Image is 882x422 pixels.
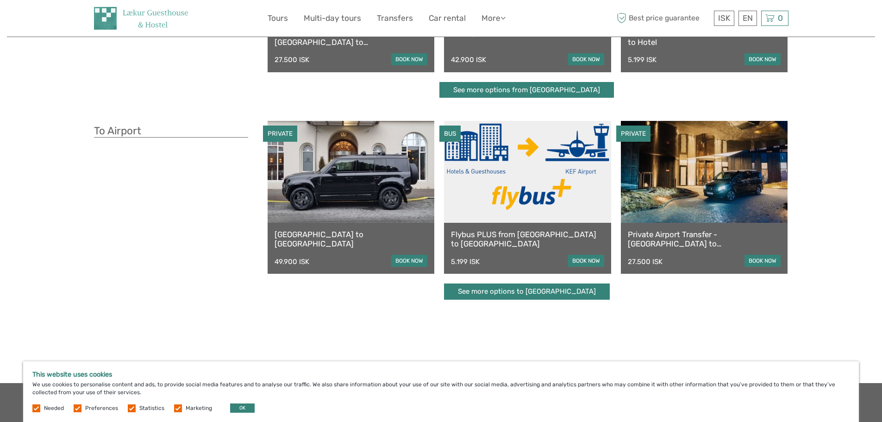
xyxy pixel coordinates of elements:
div: 5.199 ISK [628,56,657,64]
button: OK [230,403,255,413]
a: book now [744,255,781,267]
a: Flybus PLUS from [GEOGRAPHIC_DATA] to [GEOGRAPHIC_DATA] [451,230,604,249]
a: Private Airport Transfer - [GEOGRAPHIC_DATA] to [GEOGRAPHIC_DATA] [628,230,781,249]
img: 1393-ab20600c-628f-4394-a375-2f00fb33ce06_logo_small.jpg [94,7,188,30]
div: PRIVATE [616,126,651,142]
h3: To Airport [94,125,248,138]
a: See more options to [GEOGRAPHIC_DATA] [444,283,610,300]
span: ISK [718,13,730,23]
label: Needed [44,404,64,412]
span: Best price guarantee [615,11,712,26]
label: Marketing [186,404,212,412]
a: Flybus PLUS from [GEOGRAPHIC_DATA] to Hotel [628,28,781,47]
a: Tours [268,12,288,25]
a: [GEOGRAPHIC_DATA] to [GEOGRAPHIC_DATA] [275,230,428,249]
div: 42.900 ISK [451,56,486,64]
a: book now [391,255,427,267]
label: Preferences [85,404,118,412]
span: 0 [776,13,784,23]
div: 49.900 ISK [275,258,309,266]
button: Open LiveChat chat widget [106,14,118,25]
a: book now [391,53,427,65]
div: 5.199 ISK [451,258,480,266]
div: EN [738,11,757,26]
a: book now [568,53,604,65]
div: 27.500 ISK [628,258,663,266]
div: We use cookies to personalise content and ads, to provide social media features and to analyse ou... [23,361,859,422]
label: Statistics [139,404,164,412]
h5: This website uses cookies [32,371,850,378]
a: More [482,12,506,25]
a: See more options from [GEOGRAPHIC_DATA] [439,82,614,98]
p: We're away right now. Please check back later! [13,16,105,24]
a: Transfers [377,12,413,25]
div: 27.500 ISK [275,56,309,64]
div: BUS [439,126,461,142]
a: Car rental [429,12,466,25]
a: Private Airport Transfer - [GEOGRAPHIC_DATA] to [GEOGRAPHIC_DATA] [275,28,428,47]
a: book now [568,255,604,267]
a: book now [744,53,781,65]
a: Multi-day tours [304,12,361,25]
div: PRIVATE [263,126,297,142]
